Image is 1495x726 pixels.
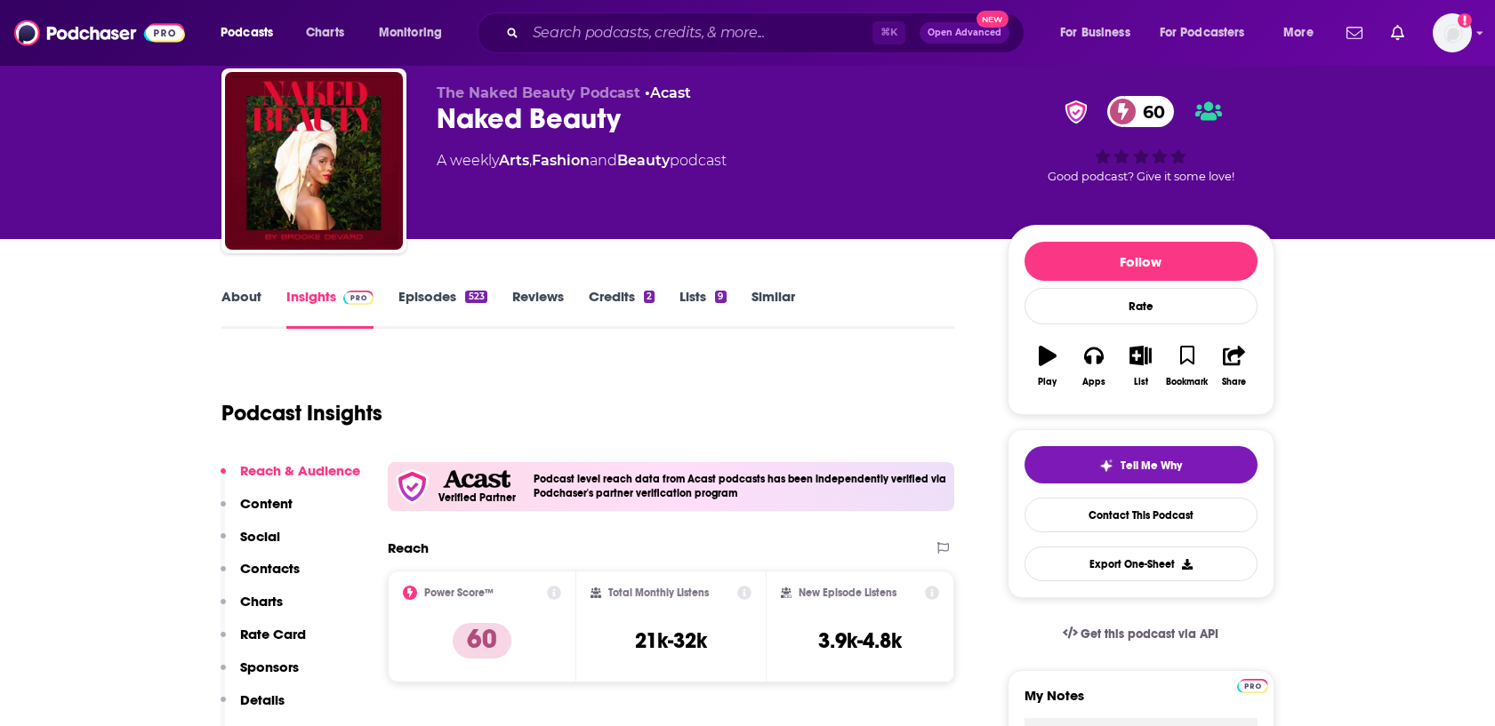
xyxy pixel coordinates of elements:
button: List [1117,334,1163,398]
div: Rate [1025,288,1258,324]
h5: Verified Partner [438,492,516,503]
span: Logged in as sophiak [1433,13,1472,52]
a: Similar [752,288,795,329]
button: open menu [1271,19,1336,47]
h1: Podcast Insights [221,400,382,427]
a: 60 [1107,96,1174,127]
span: Open Advanced [928,28,1001,37]
span: Get this podcast via API [1081,626,1218,642]
img: User Profile [1433,13,1472,52]
div: 2 [644,291,655,303]
a: Lists9 [679,288,726,329]
div: Bookmark [1166,377,1208,387]
h4: Podcast level reach data from Acast podcasts has been independently verified via Podchaser's part... [534,473,948,499]
span: Charts [306,20,344,45]
img: verified Badge [1059,100,1093,124]
span: For Business [1060,20,1130,45]
div: A weekly podcast [437,150,727,172]
a: InsightsPodchaser Pro [286,288,374,329]
span: and [590,152,617,169]
a: Pro website [1237,676,1268,693]
a: Beauty [617,152,670,169]
img: verfied icon [395,469,430,504]
button: Play [1025,334,1071,398]
a: Show notifications dropdown [1384,18,1411,48]
span: 60 [1125,96,1174,127]
span: Monitoring [379,20,442,45]
span: , [529,152,532,169]
img: Podchaser - Follow, Share and Rate Podcasts [14,16,185,50]
button: Bookmark [1164,334,1210,398]
button: Details [221,691,285,724]
a: Episodes523 [398,288,486,329]
img: Naked Beauty [225,72,403,250]
span: New [977,11,1009,28]
img: tell me why sparkle [1099,459,1113,473]
span: • [645,84,691,101]
p: 60 [453,623,511,658]
a: Show notifications dropdown [1339,18,1370,48]
p: Rate Card [240,626,306,642]
div: Apps [1082,377,1105,387]
span: Good podcast? Give it some love! [1048,170,1234,183]
button: Apps [1071,334,1117,398]
h3: 3.9k-4.8k [818,627,902,654]
button: Social [221,528,280,561]
div: Search podcasts, credits, & more... [494,12,1041,53]
img: Podchaser Pro [1237,679,1268,693]
p: Charts [240,593,283,610]
input: Search podcasts, credits, & more... [526,19,872,47]
div: Share [1222,377,1246,387]
h2: Total Monthly Listens [608,586,709,599]
button: tell me why sparkleTell Me Why [1025,446,1258,483]
span: More [1283,20,1314,45]
svg: Add a profile image [1458,13,1472,28]
button: Export One-Sheet [1025,546,1258,581]
button: Contacts [221,560,300,593]
span: Podcasts [221,20,273,45]
p: Details [240,691,285,708]
button: Share [1210,334,1257,398]
span: For Podcasters [1160,20,1245,45]
button: open menu [1148,19,1271,47]
div: verified Badge60Good podcast? Give it some love! [1008,84,1274,195]
a: Contact This Podcast [1025,498,1258,532]
p: Sponsors [240,658,299,675]
button: Open AdvancedNew [920,22,1009,44]
button: open menu [366,19,465,47]
p: Reach & Audience [240,462,360,479]
a: Charts [294,19,355,47]
h2: Power Score™ [424,586,494,599]
a: Fashion [532,152,590,169]
span: ⌘ K [872,21,905,44]
img: Acast [443,470,510,489]
button: open menu [1048,19,1153,47]
button: Rate Card [221,626,306,658]
a: Arts [499,152,529,169]
p: Social [240,528,280,545]
div: Play [1038,377,1057,387]
button: Content [221,495,293,528]
h2: Reach [388,539,429,556]
button: Sponsors [221,658,299,691]
a: Credits2 [589,288,655,329]
button: Follow [1025,242,1258,281]
h2: New Episode Listens [799,586,896,599]
button: Reach & Audience [221,462,360,495]
button: Show profile menu [1433,13,1472,52]
span: Tell Me Why [1121,459,1182,473]
p: Contacts [240,560,300,577]
a: About [221,288,261,329]
span: The Naked Beauty Podcast [437,84,640,101]
h3: 21k-32k [635,627,707,654]
button: open menu [208,19,296,47]
div: 523 [465,291,486,303]
a: Reviews [512,288,564,329]
p: Content [240,495,293,512]
img: Podchaser Pro [343,291,374,305]
div: List [1134,377,1148,387]
div: 9 [715,291,726,303]
label: My Notes [1025,687,1258,718]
